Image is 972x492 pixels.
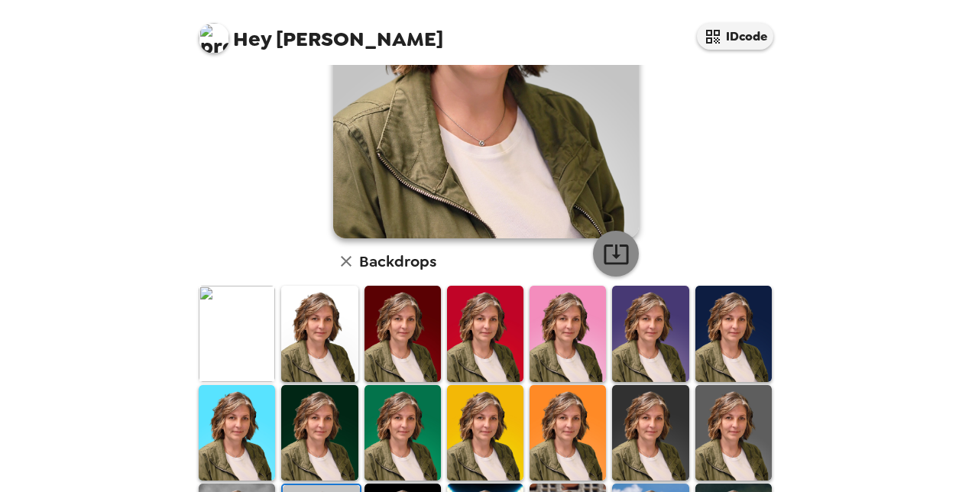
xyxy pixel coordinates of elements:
span: Hey [233,25,271,53]
span: [PERSON_NAME] [199,15,443,50]
button: IDcode [697,23,773,50]
img: profile pic [199,23,229,53]
img: Original [199,286,275,381]
h6: Backdrops [359,249,436,274]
